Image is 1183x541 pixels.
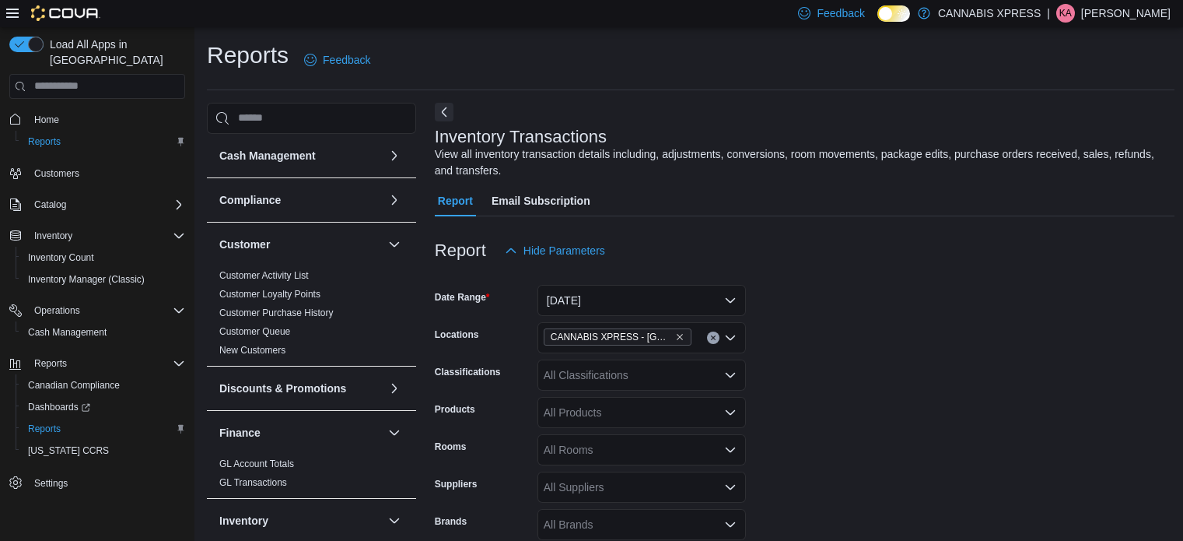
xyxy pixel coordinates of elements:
[435,515,467,528] label: Brands
[22,270,185,289] span: Inventory Manager (Classic)
[1059,4,1072,23] span: KA
[544,328,691,346] span: CANNABIS XPRESS - North Gower (Church Street)
[323,52,370,68] span: Feedback
[219,425,382,441] button: Finance
[938,4,1041,23] p: CANNABIS XPRESS
[385,511,404,530] button: Inventory
[435,146,1167,179] div: View all inventory transaction details including, adjustments, conversions, room movements, packa...
[22,270,151,289] a: Inventory Manager (Classic)
[385,379,404,398] button: Discounts & Promotions
[207,455,416,498] div: Finance
[219,288,320,300] span: Customer Loyalty Points
[22,323,113,342] a: Cash Management
[385,235,404,254] button: Customer
[219,458,294,470] span: GL Account Totals
[34,304,80,317] span: Operations
[219,345,285,356] a: New Customers
[492,185,590,216] span: Email Subscription
[22,376,126,395] a: Canadian Compliance
[219,237,270,252] h3: Customer
[16,269,191,290] button: Inventory Manager (Classic)
[28,195,185,214] span: Catalog
[219,148,382,163] button: Cash Management
[16,131,191,153] button: Reports
[219,326,290,337] a: Customer Queue
[724,444,737,456] button: Open list of options
[44,37,185,68] span: Load All Apps in [GEOGRAPHIC_DATA]
[435,128,607,146] h3: Inventory Transactions
[28,227,185,245] span: Inventory
[3,225,191,247] button: Inventory
[3,162,191,184] button: Customers
[1081,4,1171,23] p: [PERSON_NAME]
[207,266,416,366] div: Customer
[219,307,334,319] span: Customer Purchase History
[22,398,185,416] span: Dashboards
[28,379,120,392] span: Canadian Compliance
[22,398,96,416] a: Dashboards
[435,403,475,416] label: Products
[3,108,191,131] button: Home
[724,481,737,494] button: Open list of options
[724,369,737,381] button: Open list of options
[16,321,191,343] button: Cash Management
[22,376,185,395] span: Canadian Compliance
[219,381,346,396] h3: Discounts & Promotions
[298,44,376,76] a: Feedback
[219,344,285,357] span: New Customers
[28,195,72,214] button: Catalog
[435,366,501,378] label: Classifications
[22,132,185,151] span: Reports
[22,248,185,267] span: Inventory Count
[219,148,316,163] h3: Cash Management
[34,477,68,490] span: Settings
[219,289,320,300] a: Customer Loyalty Points
[28,251,94,264] span: Inventory Count
[9,102,185,535] nav: Complex example
[3,194,191,216] button: Catalog
[3,300,191,321] button: Operations
[28,227,79,245] button: Inventory
[22,323,185,342] span: Cash Management
[385,423,404,442] button: Finance
[28,354,185,373] span: Reports
[28,401,90,413] span: Dashboards
[34,230,72,242] span: Inventory
[435,103,453,121] button: Next
[707,332,719,344] button: Clear input
[219,325,290,338] span: Customer Queue
[219,513,268,529] h3: Inventory
[34,114,59,126] span: Home
[16,247,191,269] button: Inventory Count
[3,353,191,374] button: Reports
[3,471,191,494] button: Settings
[219,269,309,282] span: Customer Activity List
[22,420,67,438] a: Reports
[16,396,191,418] a: Dashboards
[438,185,473,216] span: Report
[28,164,86,183] a: Customers
[435,241,486,260] h3: Report
[435,291,490,304] label: Date Range
[28,444,109,457] span: [US_STATE] CCRS
[219,381,382,396] button: Discounts & Promotions
[28,472,185,492] span: Settings
[523,243,605,258] span: Hide Parameters
[499,235,611,266] button: Hide Parameters
[219,270,309,281] a: Customer Activity List
[877,5,910,22] input: Dark Mode
[28,135,61,148] span: Reports
[675,332,684,342] button: Remove CANNABIS XPRESS - North Gower (Church Street) from selection in this group
[219,477,287,488] a: GL Transactions
[34,357,67,370] span: Reports
[1056,4,1075,23] div: Kaylea Anderson-Masson
[34,167,79,180] span: Customers
[28,110,185,129] span: Home
[28,423,61,435] span: Reports
[219,192,281,208] h3: Compliance
[28,354,73,373] button: Reports
[435,478,478,490] label: Suppliers
[724,332,737,344] button: Open list of options
[28,301,185,320] span: Operations
[1047,4,1050,23] p: |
